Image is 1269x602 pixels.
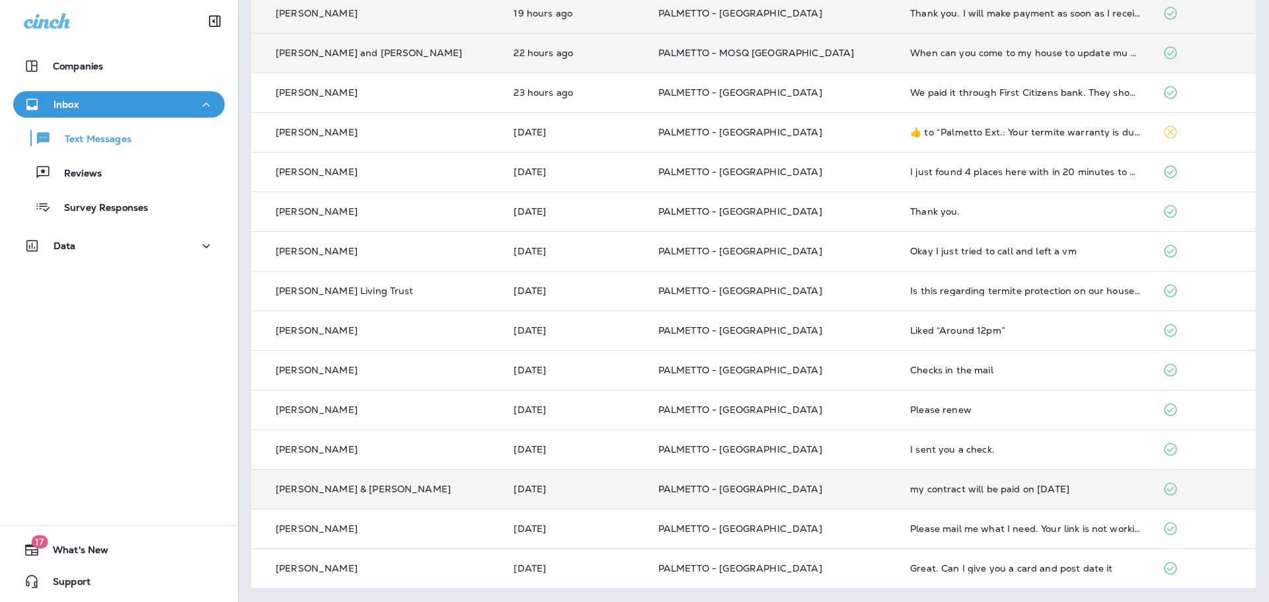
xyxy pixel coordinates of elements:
[40,545,108,560] span: What's New
[910,523,1141,534] div: Please mail me what I need. Your link is not working
[658,404,822,416] span: PALMETTO - [GEOGRAPHIC_DATA]
[52,133,132,146] p: Text Messages
[658,443,822,455] span: PALMETTO - [GEOGRAPHIC_DATA]
[276,563,358,574] p: [PERSON_NAME]
[54,241,76,251] p: Data
[910,8,1141,19] div: Thank you. I will make payment as soon as I receive it. Also can I get on the schedule for the ba...
[276,285,414,296] p: [PERSON_NAME] Living Trust
[13,193,225,221] button: Survey Responses
[514,285,636,296] p: Oct 13, 2025 11:54 AM
[910,404,1141,415] div: Please renew
[658,166,822,178] span: PALMETTO - [GEOGRAPHIC_DATA]
[276,484,451,494] p: [PERSON_NAME] & [PERSON_NAME]
[910,87,1141,98] div: We paid it through First Citizens bank. They showed that the check was sent on the 10th. Unfortun...
[910,167,1141,177] div: I just found 4 places here with in 20 minutes to get your tsa number versus 50 miles in KY. We ca...
[910,246,1141,256] div: Okay I just tried to call and left a vm
[658,324,822,336] span: PALMETTO - [GEOGRAPHIC_DATA]
[13,124,225,152] button: Text Messages
[276,365,358,375] p: [PERSON_NAME]
[514,523,636,534] p: Oct 13, 2025 09:18 AM
[658,47,855,59] span: PALMETTO - MOSQ [GEOGRAPHIC_DATA]
[658,245,822,257] span: PALMETTO - [GEOGRAPHIC_DATA]
[13,537,225,563] button: 17What's New
[658,206,822,217] span: PALMETTO - [GEOGRAPHIC_DATA]
[276,48,462,58] p: [PERSON_NAME] and [PERSON_NAME]
[514,563,636,574] p: Oct 13, 2025 09:00 AM
[910,325,1141,336] div: Liked “Around 12pm”
[196,8,233,34] button: Collapse Sidebar
[910,365,1141,375] div: Checks in the mail
[276,167,358,177] p: [PERSON_NAME]
[276,404,358,415] p: [PERSON_NAME]
[514,48,636,58] p: Oct 13, 2025 03:49 PM
[910,48,1141,58] div: When can you come to my house to update mu property with your excellent service? How about tomorr...
[13,568,225,595] button: Support
[276,127,358,137] p: [PERSON_NAME]
[514,444,636,455] p: Oct 13, 2025 09:49 AM
[13,91,225,118] button: Inbox
[514,167,636,177] p: Oct 13, 2025 01:18 PM
[53,61,103,71] p: Companies
[276,87,358,98] p: [PERSON_NAME]
[658,285,822,297] span: PALMETTO - [GEOGRAPHIC_DATA]
[910,206,1141,217] div: Thank you.
[658,126,822,138] span: PALMETTO - [GEOGRAPHIC_DATA]
[276,246,358,256] p: [PERSON_NAME]
[51,202,148,215] p: Survey Responses
[514,404,636,415] p: Oct 13, 2025 10:25 AM
[910,484,1141,494] div: my contract will be paid on October 22
[514,87,636,98] p: Oct 13, 2025 02:42 PM
[910,444,1141,455] div: I sent you a check.
[40,576,91,592] span: Support
[514,206,636,217] p: Oct 13, 2025 01:13 PM
[514,484,636,494] p: Oct 13, 2025 09:42 AM
[910,563,1141,574] div: Great. Can I give you a card and post date it
[276,8,358,19] p: [PERSON_NAME]
[514,8,636,19] p: Oct 13, 2025 07:15 PM
[514,127,636,137] p: Oct 13, 2025 02:05 PM
[51,168,102,180] p: Reviews
[658,87,822,98] span: PALMETTO - [GEOGRAPHIC_DATA]
[276,523,358,534] p: [PERSON_NAME]
[514,365,636,375] p: Oct 13, 2025 10:32 AM
[658,483,822,495] span: PALMETTO - [GEOGRAPHIC_DATA]
[658,7,822,19] span: PALMETTO - [GEOGRAPHIC_DATA]
[658,562,822,574] span: PALMETTO - [GEOGRAPHIC_DATA]
[514,246,636,256] p: Oct 13, 2025 12:16 PM
[514,325,636,336] p: Oct 13, 2025 10:47 AM
[910,127,1141,137] div: ​👍​ to “ Palmetto Ext.: Your termite warranty is due for renewal. Visit customer.entomobrands.com...
[276,444,358,455] p: [PERSON_NAME]
[658,364,822,376] span: PALMETTO - [GEOGRAPHIC_DATA]
[276,206,358,217] p: [PERSON_NAME]
[13,53,225,79] button: Companies
[13,159,225,186] button: Reviews
[31,535,48,548] span: 17
[13,233,225,259] button: Data
[276,325,358,336] p: [PERSON_NAME]
[658,523,822,535] span: PALMETTO - [GEOGRAPHIC_DATA]
[54,99,79,110] p: Inbox
[910,285,1141,296] div: Is this regarding termite protection on our house at 143 Bounty Street on Daniel Island?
